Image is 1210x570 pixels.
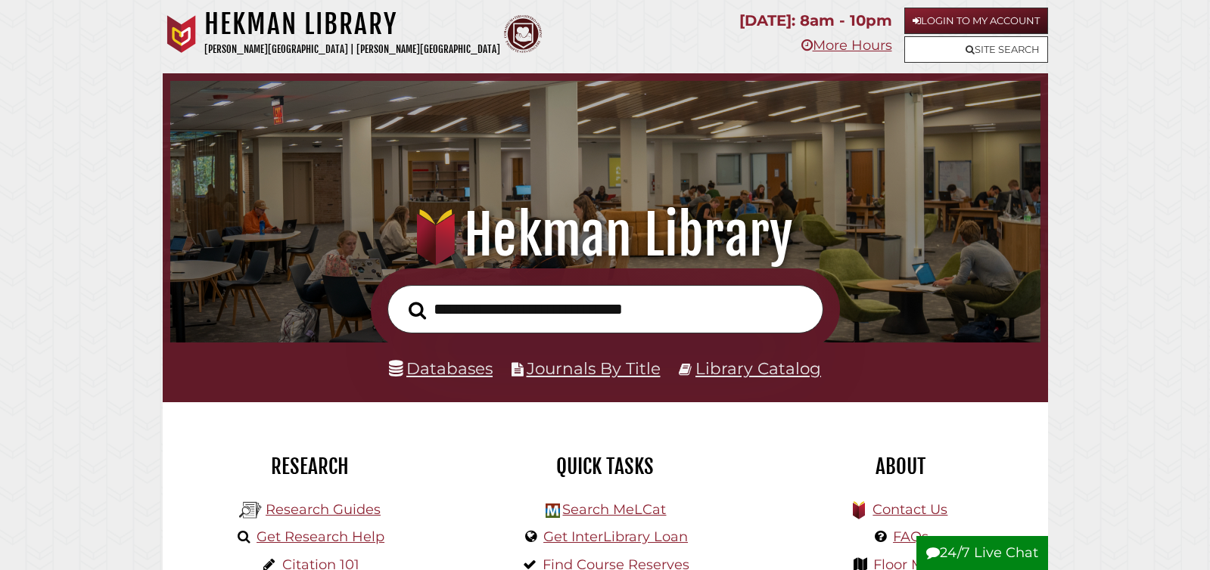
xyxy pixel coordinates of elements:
a: Contact Us [873,501,947,518]
h2: Quick Tasks [469,454,742,479]
img: Calvin University [163,15,201,53]
img: Hekman Library Logo [546,503,560,518]
a: Databases [389,358,493,378]
h2: About [764,454,1037,479]
a: Journals By Title [527,358,661,378]
a: Get Research Help [257,528,384,545]
img: Hekman Library Logo [239,499,262,522]
p: [PERSON_NAME][GEOGRAPHIC_DATA] | [PERSON_NAME][GEOGRAPHIC_DATA] [204,41,500,58]
a: More Hours [801,37,892,54]
p: [DATE]: 8am - 10pm [739,8,892,34]
img: Calvin Theological Seminary [504,15,542,53]
h2: Research [174,454,446,479]
h1: Hekman Library [204,8,500,41]
a: FAQs [893,528,928,545]
a: Get InterLibrary Loan [543,528,688,545]
a: Login to My Account [904,8,1048,34]
button: Search [401,297,434,324]
a: Search MeLCat [562,501,666,518]
a: Library Catalog [695,358,821,378]
h1: Hekman Library [188,202,1022,268]
i: Search [409,301,426,320]
a: Research Guides [266,501,381,518]
a: Site Search [904,36,1048,63]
